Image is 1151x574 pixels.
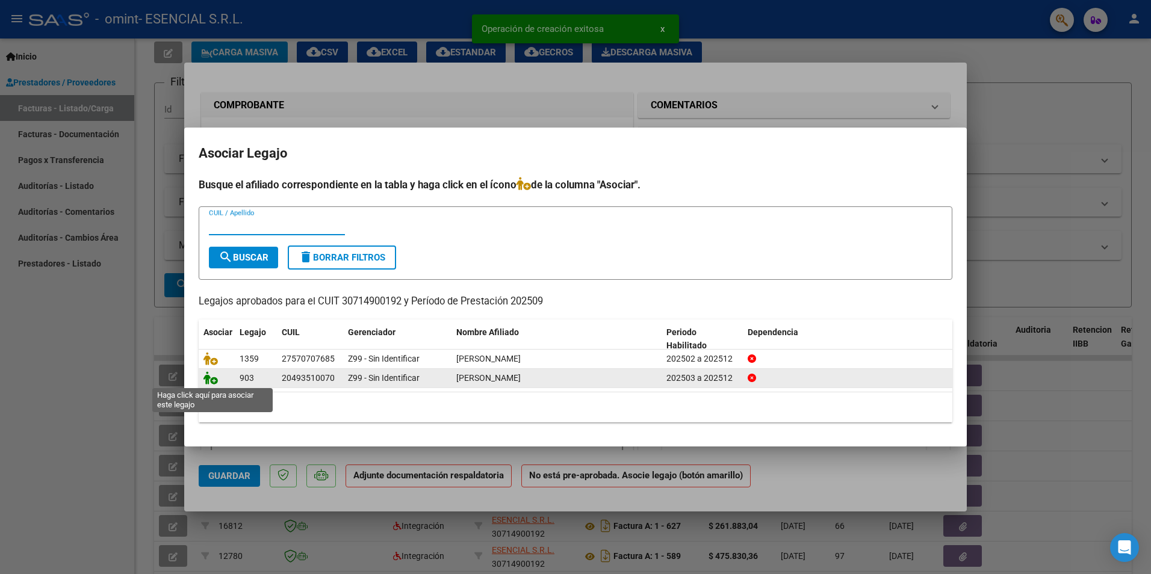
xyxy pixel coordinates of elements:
[235,319,277,359] datatable-header-cell: Legajo
[199,142,952,165] h2: Asociar Legajo
[282,352,335,366] div: 27570707685
[199,177,952,193] h4: Busque el afiliado correspondiente en la tabla y haga click en el ícono de la columna "Asociar".
[666,371,738,385] div: 202503 a 202512
[743,319,953,359] datatable-header-cell: Dependencia
[666,352,738,366] div: 202502 a 202512
[343,319,451,359] datatable-header-cell: Gerenciador
[456,373,521,383] span: GARRAMUÑO VILLAVICENCIO MAXIMILIANO OMA
[348,354,420,363] span: Z99 - Sin Identificar
[348,373,420,383] span: Z99 - Sin Identificar
[451,319,662,359] datatable-header-cell: Nombre Afiliado
[1110,533,1139,562] div: Open Intercom Messenger
[348,327,396,337] span: Gerenciador
[662,319,743,359] datatable-header-cell: Periodo Habilitado
[288,245,396,270] button: Borrar Filtros
[456,354,521,363] span: GUTIERREZ MUJICA AMARENA CELESTE
[209,247,278,268] button: Buscar
[299,252,385,263] span: Borrar Filtros
[666,327,707,351] span: Periodo Habilitado
[282,371,335,385] div: 20493510070
[456,327,519,337] span: Nombre Afiliado
[199,319,235,359] datatable-header-cell: Asociar
[240,327,266,337] span: Legajo
[199,392,952,422] div: 2 registros
[240,354,259,363] span: 1359
[240,373,254,383] span: 903
[277,319,343,359] datatable-header-cell: CUIL
[282,327,300,337] span: CUIL
[199,294,952,309] p: Legajos aprobados para el CUIT 30714900192 y Período de Prestación 202509
[748,327,798,337] span: Dependencia
[203,327,232,337] span: Asociar
[219,250,233,264] mat-icon: search
[219,252,268,263] span: Buscar
[299,250,313,264] mat-icon: delete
